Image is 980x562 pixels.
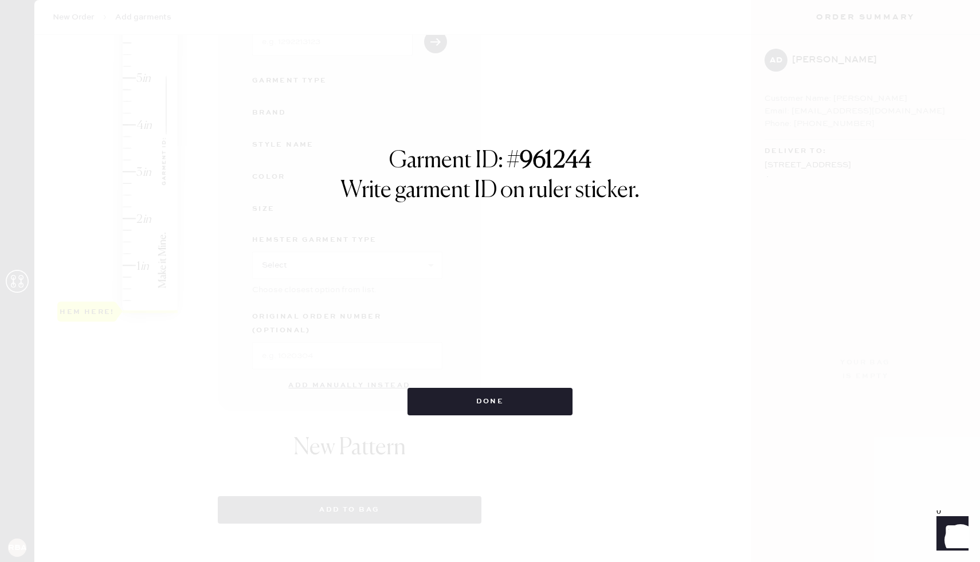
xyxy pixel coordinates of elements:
[340,177,640,205] h1: Write garment ID on ruler sticker.
[275,187,705,376] img: yH5BAEAAAAALAAAAAABAAEAAAIBRAA7
[520,150,591,172] strong: 961244
[926,510,975,560] iframe: Front Chat
[407,388,573,415] button: Done
[389,147,591,177] h1: Garment ID: #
